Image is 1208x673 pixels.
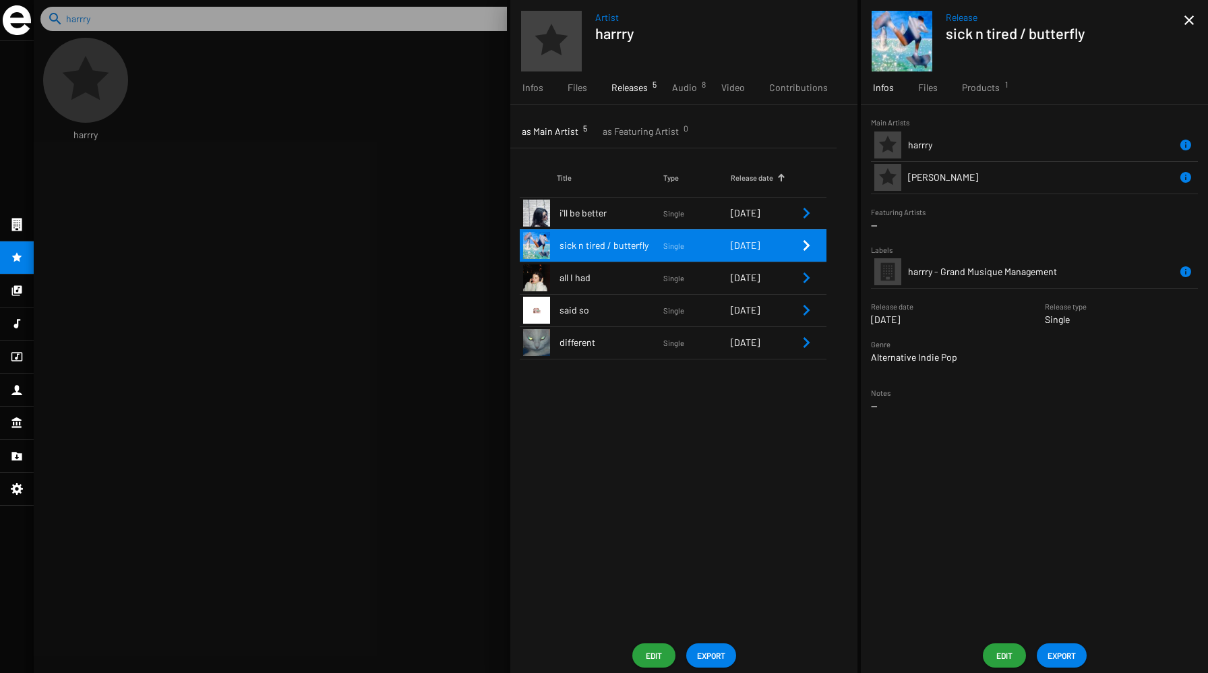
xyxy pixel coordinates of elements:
img: Artwork---different-%28credit-unknown-big-cat%29.jpg [523,329,550,356]
div: Type [663,171,679,185]
span: as Featuring Artist [603,125,679,138]
img: Design-sans-titre-%282%29.png [523,297,550,324]
span: [DATE] [731,207,760,218]
small: Labels [871,245,893,254]
small: Release date [871,302,913,311]
span: [PERSON_NAME] [908,171,978,183]
span: Infos [522,81,543,94]
div: Release date [731,171,773,185]
img: Artwork---sick-n-tired-%26-butterfly-%28credit-mashine%29.jpg [872,11,932,71]
mat-icon: Remove Reference [798,334,814,351]
span: Files [918,81,938,94]
img: all-I-had---3000x3000.jpg [523,264,550,291]
mat-icon: close [1181,12,1197,28]
span: EXPORT [1048,643,1076,668]
span: sick n tired / butterfly [560,239,663,252]
p: -- [871,399,1198,413]
span: EXPORT [697,643,725,668]
span: [DATE] [731,336,760,348]
span: Infos [873,81,894,94]
small: Release type [1045,302,1087,311]
mat-icon: Remove Reference [798,205,814,221]
span: Products [962,81,1000,94]
span: Single [663,306,684,315]
small: Featuring Artists [871,208,926,216]
small: Genre [871,340,890,349]
div: Type [663,171,731,185]
span: different [560,336,663,349]
h1: sick n tired / butterfly [946,24,1173,42]
span: Contributions [769,81,828,94]
small: Notes [871,388,890,397]
span: Alternative Indie Pop [871,351,957,363]
p: [DATE] [871,313,913,326]
button: Edit [632,643,675,668]
button: EXPORT [686,643,736,668]
mat-icon: Remove Reference [798,302,814,318]
mat-icon: Remove Reference [798,270,814,286]
div: Title [557,171,572,185]
span: Single [663,339,684,347]
span: said so [560,303,663,317]
span: Edit [994,643,1015,668]
span: Single [663,209,684,218]
span: Artist [595,11,833,24]
img: artwork-3000x3000-3.jpg [523,200,550,227]
span: [DATE] [731,304,760,316]
span: harrry - Grand Musique Management [908,266,1057,277]
span: Releases [611,81,648,94]
span: Single [663,274,684,283]
span: Single [1045,314,1070,325]
span: Audio [672,81,697,94]
div: Title [557,171,663,185]
span: i'll be better [560,206,663,220]
span: as Main Artist [522,125,578,138]
span: [DATE] [731,239,760,251]
mat-icon: Remove Reference [798,237,814,254]
span: Release [946,11,1184,24]
button: Edit [983,643,1026,668]
span: [DATE] [731,272,760,283]
span: Video [721,81,745,94]
span: harrry [908,139,932,150]
div: Release date [731,171,798,185]
span: Single [663,241,684,250]
button: EXPORT [1037,643,1087,668]
img: Artwork---sick-n-tired-%26-butterfly-%28credit-mashine%29.jpg [523,232,550,259]
h1: harrry [595,24,822,42]
p: -- [871,218,1198,232]
img: grand-sigle.svg [3,5,31,35]
span: Edit [643,643,665,668]
span: all I had [560,271,663,285]
small: Main Artists [871,118,909,127]
span: Files [568,81,587,94]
